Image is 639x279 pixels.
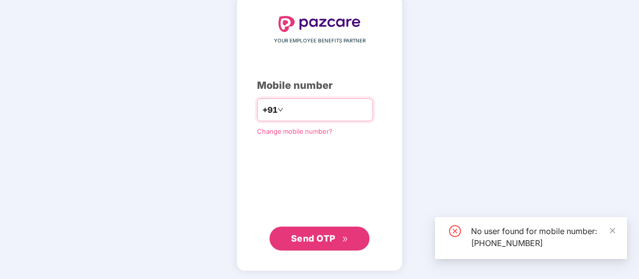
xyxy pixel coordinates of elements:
img: logo [278,16,360,32]
span: close-circle [449,225,461,237]
span: close [609,227,616,234]
span: Send OTP [291,233,335,244]
span: down [277,107,283,113]
span: YOUR EMPLOYEE BENEFITS PARTNER [274,37,365,45]
div: No user found for mobile number: [PHONE_NUMBER] [471,225,615,249]
button: Send OTPdouble-right [269,227,369,251]
span: double-right [342,236,348,243]
a: Change mobile number? [257,127,332,135]
span: +91 [262,104,277,116]
div: Mobile number [257,78,382,93]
